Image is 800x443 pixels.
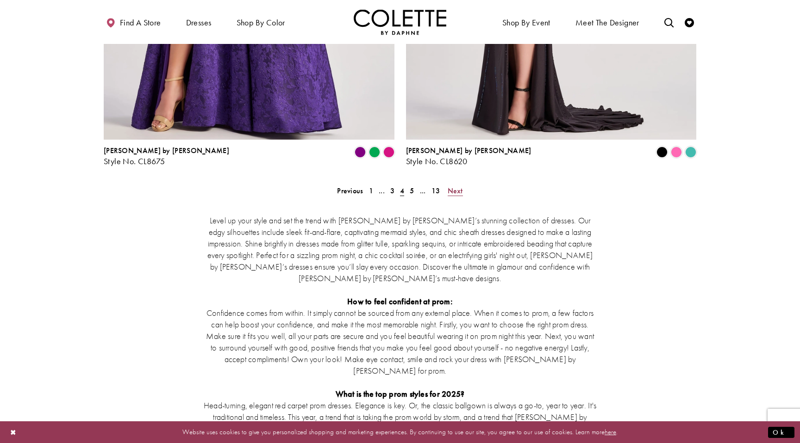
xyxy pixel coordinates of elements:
i: Purple [355,147,366,158]
span: [PERSON_NAME] by [PERSON_NAME] [104,146,229,155]
span: Style No. CL8620 [406,156,468,166]
span: [PERSON_NAME] by [PERSON_NAME] [406,146,531,155]
a: Toggle search [662,9,676,35]
span: ... [379,186,385,196]
strong: How to feel confident at prom: [347,296,453,307]
i: Fuchsia [383,147,394,158]
a: Visit Home Page [354,9,446,35]
i: Pink [671,147,682,158]
a: 3 [387,184,397,197]
a: here [605,427,616,437]
a: Check Wishlist [682,9,696,35]
span: Shop By Event [500,9,553,35]
span: Shop by color [234,9,287,35]
a: 5 [407,184,417,197]
i: Emerald [369,147,380,158]
span: 3 [390,186,394,196]
button: Submit Dialog [768,426,794,438]
div: Colette by Daphne Style No. CL8620 [406,147,531,166]
img: Colette by Daphne [354,9,446,35]
span: Shop by color [237,18,285,27]
span: 1 [369,186,373,196]
i: Black [656,147,668,158]
span: Previous [337,186,363,196]
span: Meet the designer [575,18,639,27]
a: Meet the designer [573,9,642,35]
span: 4 [400,186,404,196]
a: Find a store [104,9,163,35]
a: ... [376,184,387,197]
a: Next Page [445,184,466,197]
span: Current page [397,184,407,197]
p: Confidence comes from within. It simply cannot be sourced from any external place. When it comes ... [203,307,597,376]
span: Next [448,186,463,196]
button: Close Dialog [6,424,21,440]
span: Style No. CL8675 [104,156,165,166]
p: Level up your style and set the trend with [PERSON_NAME] by [PERSON_NAME]’s stunning collection o... [203,215,597,284]
span: Shop By Event [502,18,550,27]
div: Colette by Daphne Style No. CL8675 [104,147,229,166]
p: Head-turning, elegant red carpet prom dresses. Elegance is key. Or, the classic ballgown is alway... [203,400,597,434]
p: Website uses cookies to give you personalized shopping and marketing experiences. By continuing t... [67,426,733,438]
span: Dresses [186,18,212,27]
span: Find a store [120,18,161,27]
span: 13 [431,186,440,196]
a: ... [417,184,429,197]
a: 1 [366,184,376,197]
a: Prev Page [334,184,366,197]
i: Turquoise [685,147,696,158]
strong: What is the top prom styles for 2025? [336,388,465,399]
span: 5 [410,186,414,196]
span: ... [420,186,426,196]
a: 13 [429,184,443,197]
span: Dresses [184,9,214,35]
